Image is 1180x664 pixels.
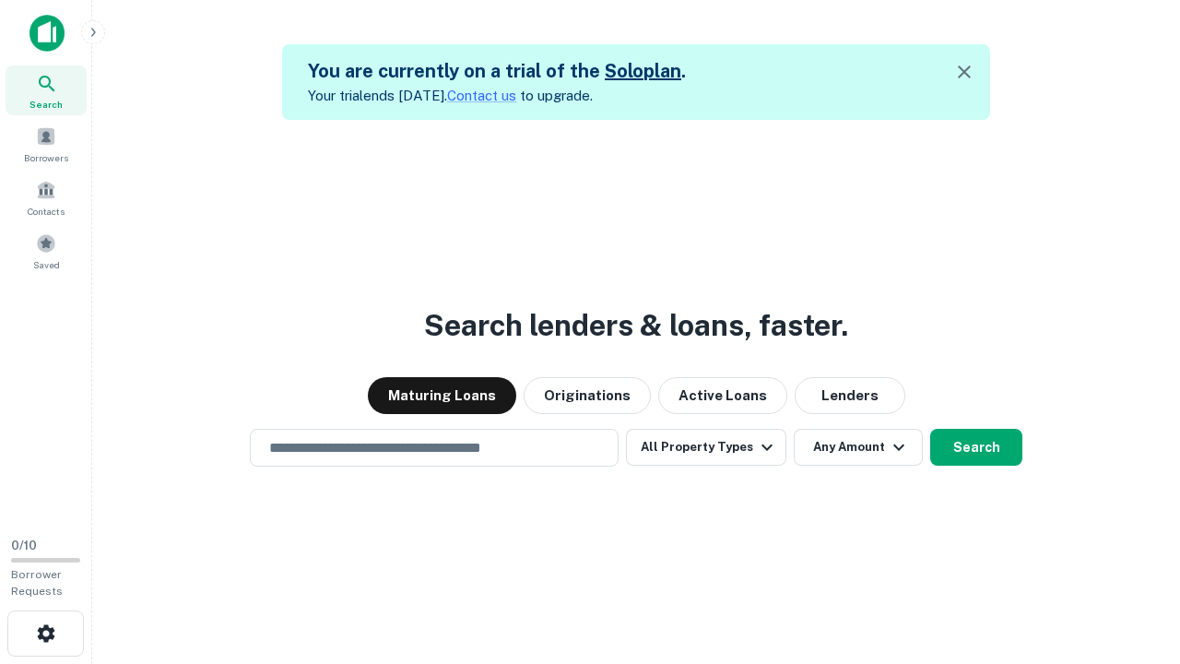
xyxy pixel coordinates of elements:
[6,172,87,222] a: Contacts
[1088,516,1180,605] iframe: Chat Widget
[29,15,65,52] img: capitalize-icon.png
[626,429,786,466] button: All Property Types
[28,204,65,219] span: Contacts
[930,429,1022,466] button: Search
[658,377,787,414] button: Active Loans
[368,377,516,414] button: Maturing Loans
[308,57,686,85] h5: You are currently on a trial of the .
[11,568,63,598] span: Borrower Requests
[524,377,651,414] button: Originations
[424,303,848,348] h3: Search lenders & loans, faster.
[33,257,60,272] span: Saved
[794,429,923,466] button: Any Amount
[447,88,516,103] a: Contact us
[795,377,905,414] button: Lenders
[29,97,63,112] span: Search
[605,60,681,82] a: Soloplan
[6,65,87,115] a: Search
[6,226,87,276] a: Saved
[11,539,37,552] span: 0 / 10
[308,85,686,107] p: Your trial ends [DATE]. to upgrade.
[6,119,87,169] a: Borrowers
[24,150,68,165] span: Borrowers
